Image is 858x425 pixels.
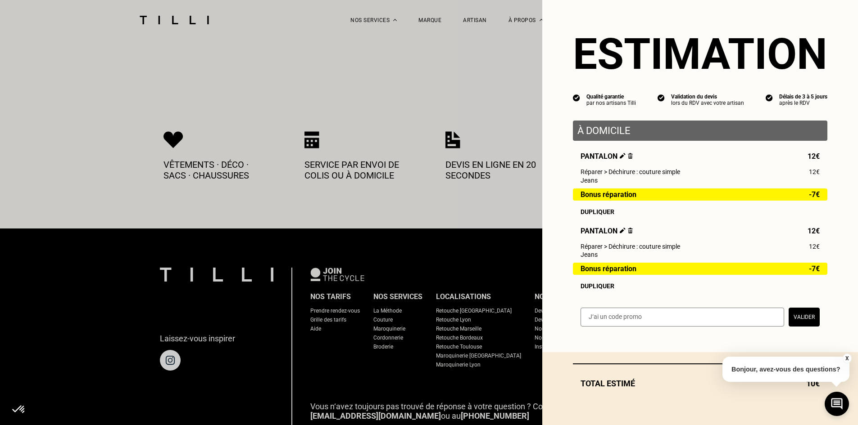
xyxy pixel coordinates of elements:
[628,153,633,159] img: Supprimer
[620,153,626,159] img: Éditer
[620,228,626,233] img: Éditer
[586,94,636,100] div: Qualité garantie
[809,243,820,250] span: 12€
[789,308,820,327] button: Valider
[581,227,633,235] span: Pantalon
[586,100,636,106] div: par nos artisans Tilli
[808,227,820,235] span: 12€
[581,168,680,175] span: Réparer > Déchirure : couture simple
[581,208,820,215] div: Dupliquer
[779,100,827,106] div: après le RDV
[809,191,820,198] span: -7€
[671,100,744,106] div: lors du RDV avec votre artisan
[779,94,827,100] div: Délais de 3 à 5 jours
[581,265,636,273] span: Bonus réparation
[581,282,820,290] div: Dupliquer
[809,265,820,273] span: -7€
[842,353,851,363] button: X
[722,357,849,382] p: Bonjour, avez-vous des questions?
[581,251,598,258] span: Jeans
[573,379,827,388] div: Total estimé
[573,94,580,102] img: icon list info
[581,308,784,327] input: J‘ai un code promo
[573,29,827,79] section: Estimation
[581,177,598,184] span: Jeans
[581,243,680,250] span: Réparer > Déchirure : couture simple
[808,152,820,161] span: 12€
[658,94,665,102] img: icon list info
[671,94,744,100] div: Validation du devis
[581,191,636,198] span: Bonus réparation
[766,94,773,102] img: icon list info
[628,228,633,233] img: Supprimer
[577,125,823,136] p: À domicile
[809,168,820,175] span: 12€
[581,152,633,161] span: Pantalon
